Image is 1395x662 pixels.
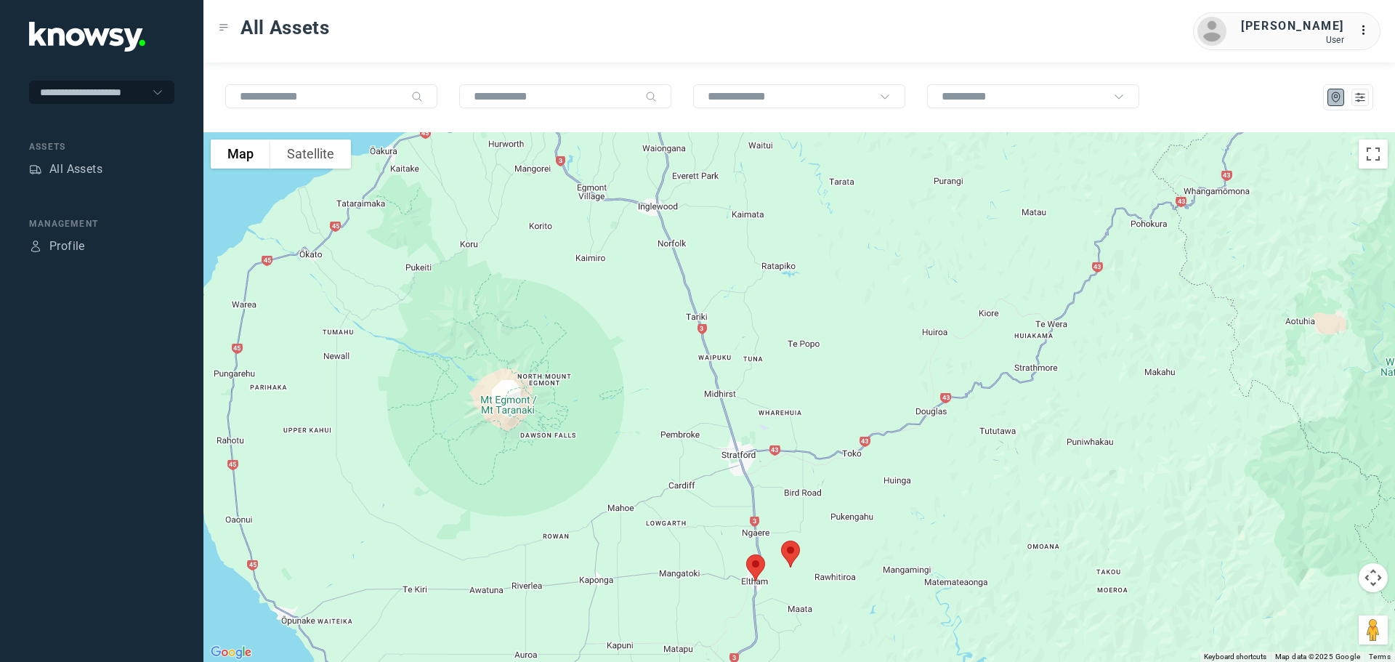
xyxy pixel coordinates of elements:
button: Drag Pegman onto the map to open Street View [1359,615,1388,645]
div: User [1241,35,1344,45]
div: Assets [29,163,42,176]
tspan: ... [1359,25,1374,36]
div: List [1354,91,1367,104]
div: Profile [29,240,42,253]
div: Search [645,91,657,102]
div: [PERSON_NAME] [1241,17,1344,35]
button: Show satellite imagery [270,140,351,169]
button: Keyboard shortcuts [1204,652,1266,662]
a: ProfileProfile [29,238,85,255]
div: Toggle Menu [219,23,229,33]
div: Map [1330,91,1343,104]
span: All Assets [240,15,330,41]
div: Management [29,217,174,230]
img: Google [207,643,255,662]
div: Search [411,91,423,102]
span: Map data ©2025 Google [1275,653,1360,661]
div: : [1359,22,1376,39]
a: Terms (opens in new tab) [1369,653,1391,661]
button: Map camera controls [1359,563,1388,592]
div: : [1359,22,1376,41]
img: Application Logo [29,22,145,52]
div: All Assets [49,161,102,178]
button: Show street map [211,140,270,169]
img: avatar.png [1197,17,1226,46]
div: Assets [29,140,174,153]
a: AssetsAll Assets [29,161,102,178]
a: Open this area in Google Maps (opens a new window) [207,643,255,662]
div: Profile [49,238,85,255]
button: Toggle fullscreen view [1359,140,1388,169]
